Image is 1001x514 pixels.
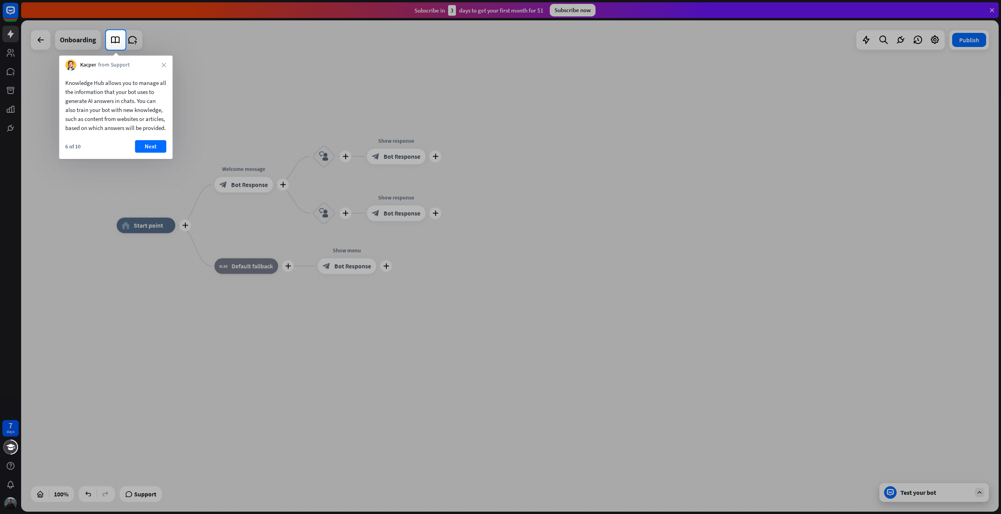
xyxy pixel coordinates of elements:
[65,78,166,132] div: Knowledge Hub allows you to manage all the information that your bot uses to generate AI answers ...
[161,63,166,67] i: close
[135,140,166,153] button: Next
[65,143,81,150] div: 6 of 10
[6,3,30,27] button: Open LiveChat chat widget
[98,61,130,69] span: from Support
[80,61,96,69] span: Kacper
